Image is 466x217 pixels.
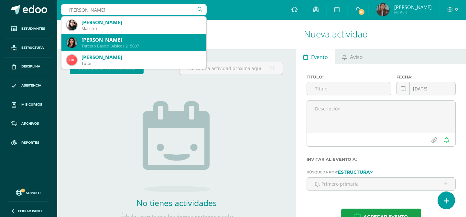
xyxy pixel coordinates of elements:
strong: Estructura [338,169,370,175]
span: Estudiantes [21,26,45,31]
div: Tutor [81,61,201,66]
span: [PERSON_NAME] [394,4,431,10]
img: no_activities.png [143,101,211,192]
span: Mis cursos [21,102,42,107]
span: Asistencia [21,83,41,88]
img: 7ed2a3fefd7c0c5bc480f54bc36bba97.png [67,55,77,65]
span: Aviso [350,49,363,65]
img: f729d001e2f2099d8d60ac186a7bae33.png [67,20,77,30]
a: Estudiantes [5,19,52,38]
input: Título [307,82,391,95]
a: Asistencia [5,76,52,95]
span: Cerrar panel [18,209,43,213]
div: Tercero Básico Básicos 215007 [81,43,201,49]
h2: No tienes actividades [112,197,241,208]
label: Título: [307,75,391,79]
span: Mi Perfil [394,10,431,15]
h1: Nueva actividad [304,19,458,49]
input: Ej. Primero primaria [307,178,455,190]
div: [PERSON_NAME] [81,19,201,26]
label: Invitar al evento a: [307,157,456,162]
span: Búsqueda por: [307,170,338,174]
a: Archivos [5,114,52,133]
img: b856d07e5712175f77b3eca6a46ae443.png [67,37,77,48]
img: e0e3018be148909e9b9cf69bbfc1c52d.png [376,3,389,16]
a: Soporte [8,188,49,197]
input: Fecha de entrega [397,82,455,95]
span: Archivos [21,121,39,126]
a: Mis cursos [5,95,52,114]
div: Maestro [81,26,201,31]
span: Reportes [21,140,39,145]
a: Disciplina [5,57,52,77]
span: Disciplina [21,64,40,69]
a: Aviso [335,49,370,64]
div: [PERSON_NAME] [81,36,201,43]
span: Estructura [21,45,44,50]
input: Busca un usuario... [61,4,207,15]
a: Estructura [338,170,373,174]
label: Fecha: [396,75,456,79]
a: Evento [296,49,335,64]
div: [PERSON_NAME] [81,54,201,61]
a: Reportes [5,133,52,152]
a: Estructura [5,38,52,57]
span: 16 [358,8,365,15]
span: Evento [311,49,328,65]
span: Soporte [26,191,41,195]
input: Busca una actividad próxima aquí... [179,62,283,75]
